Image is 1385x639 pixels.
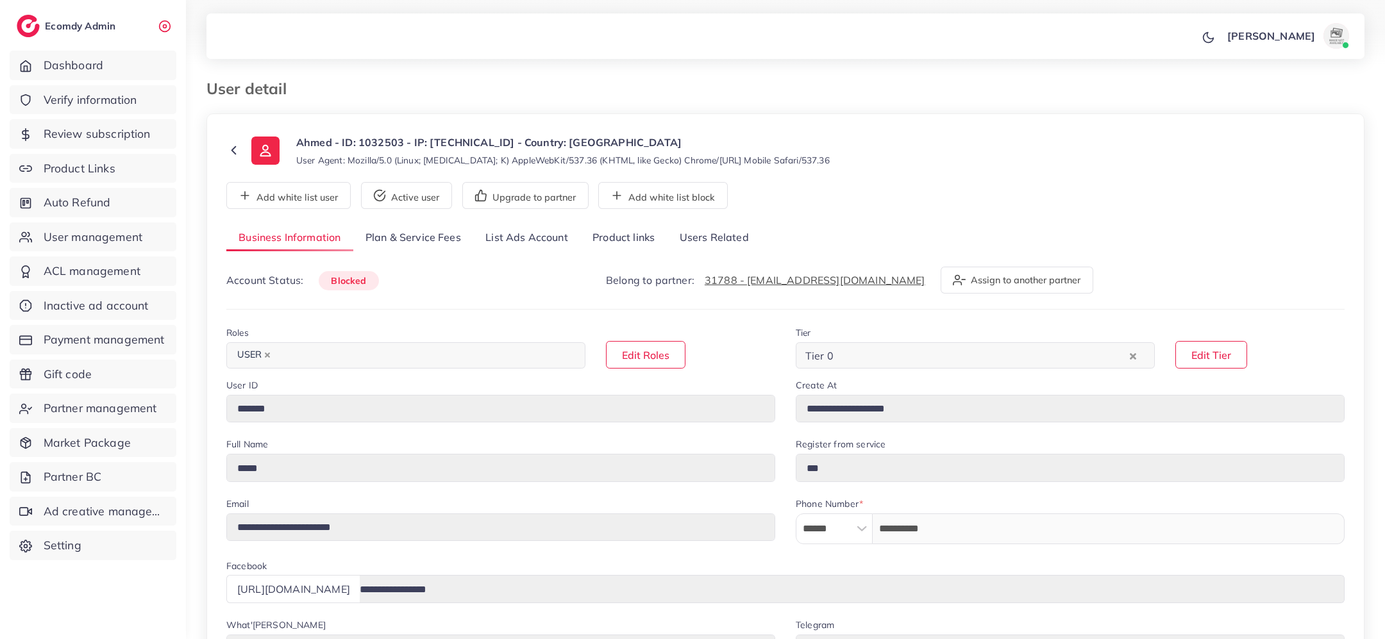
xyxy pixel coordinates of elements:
p: [PERSON_NAME] [1227,28,1315,44]
span: USER [231,346,276,364]
img: logo [17,15,40,37]
label: Email [226,497,249,510]
label: Full Name [226,438,268,451]
label: Create At [796,379,837,392]
a: Product links [580,224,667,252]
div: [URL][DOMAIN_NAME] [226,575,360,602]
span: Inactive ad account [44,297,149,314]
label: Telegram [796,618,834,631]
a: List Ads Account [473,224,580,252]
a: Market Package [10,428,176,458]
a: Review subscription [10,119,176,149]
h2: Ecomdy Admin [45,20,119,32]
button: Assign to another partner [941,267,1093,294]
a: Auto Refund [10,188,176,217]
div: Search for option [226,342,585,369]
a: logoEcomdy Admin [17,15,119,37]
img: ic-user-info.36bf1079.svg [251,137,280,165]
label: Tier [796,326,811,339]
span: Payment management [44,331,165,348]
label: Facebook [226,560,267,572]
span: blocked [319,271,378,290]
label: Phone Number [796,497,863,510]
label: What'[PERSON_NAME] [226,618,326,631]
a: Users Related [667,224,760,252]
button: Add white list block [598,182,728,209]
label: Roles [226,326,249,339]
span: Review subscription [44,126,151,142]
a: Dashboard [10,51,176,80]
a: [PERSON_NAME]avatar [1220,23,1354,49]
a: Partner BC [10,462,176,492]
img: avatar [1323,23,1349,49]
button: Active user [361,182,452,209]
a: Plan & Service Fees [353,224,473,252]
span: Dashboard [44,57,103,74]
span: Partner management [44,400,157,417]
button: Clear Selected [1130,348,1136,363]
span: Product Links [44,160,115,177]
a: ACL management [10,256,176,286]
span: Partner BC [44,469,102,485]
input: Search for option [278,345,569,365]
span: Tier 0 [803,346,836,365]
a: Ad creative management [10,497,176,526]
a: Inactive ad account [10,291,176,320]
span: Verify information [44,92,137,108]
label: User ID [226,379,258,392]
button: Add white list user [226,182,351,209]
p: Ahmed - ID: 1032503 - IP: [TECHNICAL_ID] - Country: [GEOGRAPHIC_DATA] [296,135,830,150]
p: Account Status: [226,272,379,288]
a: Product Links [10,154,176,183]
a: Business Information [226,224,353,252]
div: Search for option [796,342,1155,369]
span: ACL management [44,263,140,279]
button: Edit Tier [1175,341,1247,369]
label: Register from service [796,438,886,451]
button: Deselect USER [264,352,271,358]
a: Partner management [10,394,176,423]
p: Belong to partner: [606,272,925,288]
a: User management [10,222,176,252]
span: Ad creative management [44,503,167,520]
a: Payment management [10,325,176,354]
span: Gift code [44,366,92,383]
button: Upgrade to partner [462,182,589,209]
a: Gift code [10,360,176,389]
a: Verify information [10,85,176,115]
h3: User detail [206,79,297,98]
span: User management [44,229,142,245]
button: Edit Roles [606,341,685,369]
span: Market Package [44,435,131,451]
span: Setting [44,537,81,554]
input: Search for option [837,345,1127,365]
a: Setting [10,531,176,560]
small: User Agent: Mozilla/5.0 (Linux; [MEDICAL_DATA]; K) AppleWebKit/537.36 (KHTML, like Gecko) Chrome/... [296,154,830,167]
a: 31788 - [EMAIL_ADDRESS][DOMAIN_NAME] [705,274,925,286]
span: Auto Refund [44,194,111,211]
